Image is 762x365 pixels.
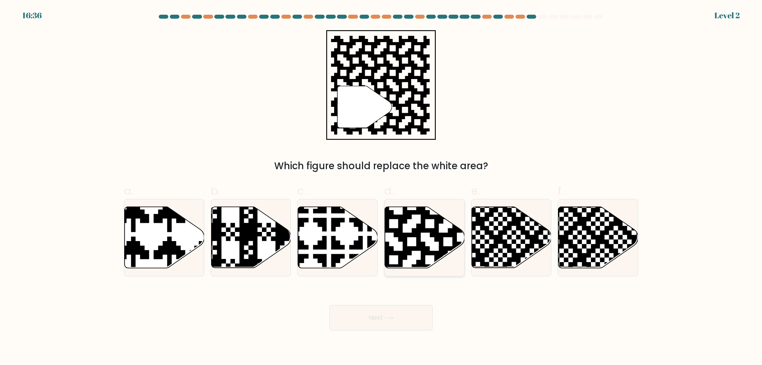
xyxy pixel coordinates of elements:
span: b. [211,183,220,199]
span: a. [124,183,133,199]
div: Level 2 [714,10,740,21]
button: Next [329,305,433,330]
span: c. [297,183,306,199]
span: e. [471,183,480,199]
g: " [337,86,392,128]
div: 16:36 [22,10,42,21]
div: Which figure should replace the white area? [129,159,633,173]
span: f. [558,183,563,199]
span: d. [384,183,394,199]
